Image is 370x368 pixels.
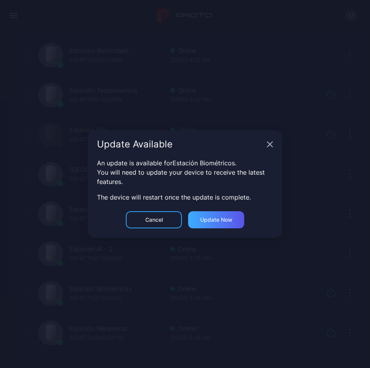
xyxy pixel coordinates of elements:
div: Update Available [97,140,264,149]
div: An update is available for Estación Biométricos . [97,158,273,168]
div: The device will restart once the update is complete. [97,193,273,202]
div: You will need to update your device to receive the latest features. [97,168,273,186]
button: Cancel [126,211,182,228]
div: Update now [200,217,233,223]
button: Update now [188,211,244,228]
div: Cancel [145,217,163,223]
